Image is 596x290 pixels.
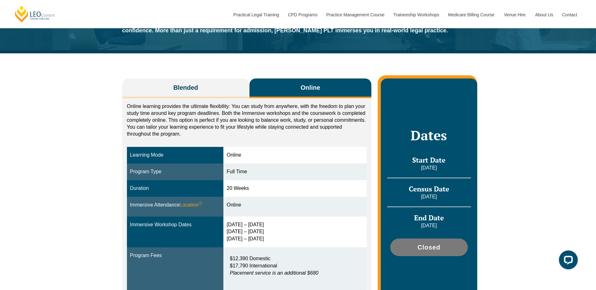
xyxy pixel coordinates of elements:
div: Duration [130,185,221,192]
span: Blended [173,83,198,92]
p: Online learning provides the ultimate flexibility: You can study from anywhere, with the freedom ... [127,103,367,137]
span: End Date [414,213,444,222]
iframe: LiveChat chat widget [554,248,580,274]
div: 20 Weeks [227,185,364,192]
span: Closed [418,244,440,250]
div: Online [227,201,364,209]
span: Census Date [409,184,449,193]
div: Immersive Attendance [130,201,221,209]
span: Location [180,201,203,209]
span: Online [301,83,320,92]
div: [DATE] – [DATE] [DATE] – [DATE] [DATE] – [DATE] [227,221,364,243]
div: Program Type [130,168,221,175]
a: Practice Management Course [322,1,389,28]
h2: Dates [387,127,471,143]
a: [PERSON_NAME] Centre for Law [14,5,56,23]
em: Placement service is an additional $680 [230,270,318,276]
p: [DATE] [387,222,471,229]
a: Practical Legal Training [229,1,283,28]
a: About Us [530,1,557,28]
span: $17,790 International [230,263,277,268]
a: Traineeship Workshops [389,1,443,28]
a: Closed [390,239,468,256]
a: Venue Hire [499,1,530,28]
span: Start Date [412,155,446,164]
span: $12,390 Domestic [230,256,270,261]
div: Learning Mode [130,152,221,159]
div: Full Time [227,168,364,175]
div: Program Fees [130,252,221,259]
p: [DATE] [387,193,471,200]
p: [DATE] [387,164,471,171]
div: Immersive Workshop Dates [130,221,221,228]
a: CPD Programs [283,1,321,28]
sup: ⓘ [199,201,202,206]
a: Medicare Billing Course [443,1,499,28]
div: Online [227,152,364,159]
a: Contact [557,1,582,28]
